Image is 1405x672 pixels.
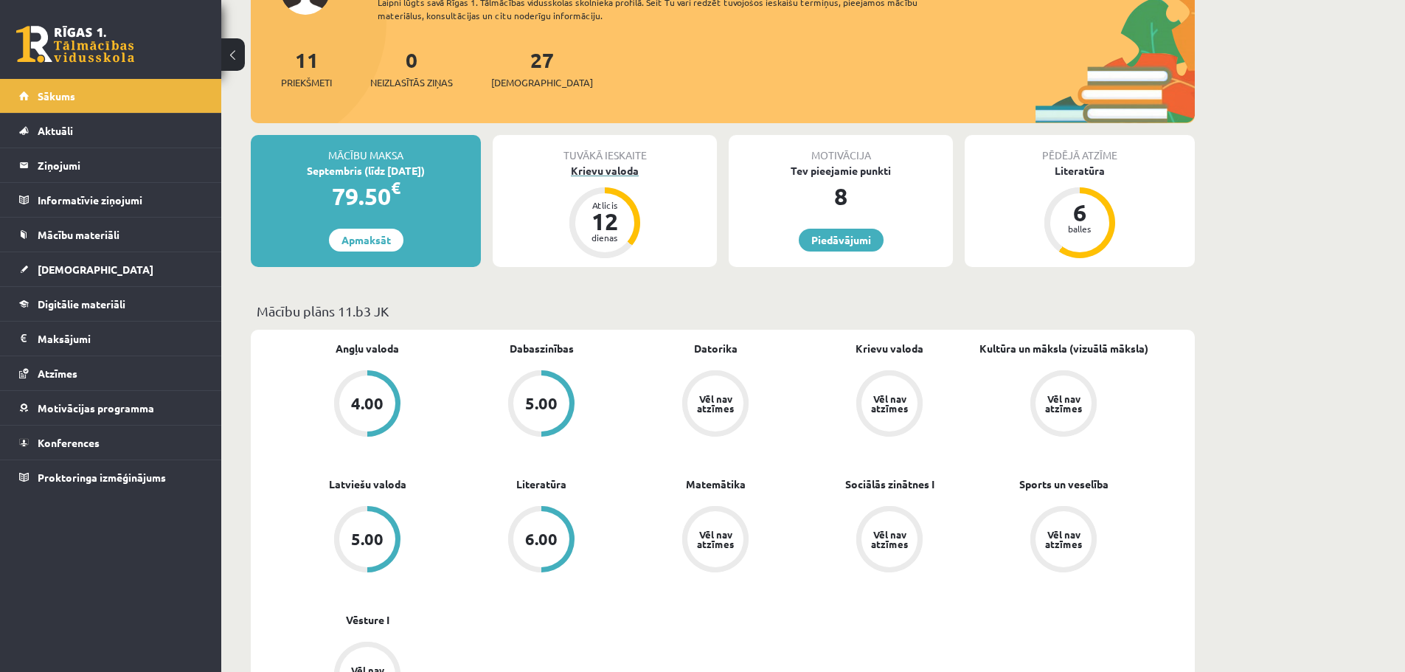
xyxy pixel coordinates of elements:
[19,183,203,217] a: Informatīvie ziņojumi
[19,460,203,494] a: Proktoringa izmēģinājums
[19,287,203,321] a: Digitālie materiāli
[965,163,1195,260] a: Literatūra 6 balles
[251,163,481,179] div: Septembris (līdz [DATE])
[695,394,736,413] div: Vēl nav atzīmes
[19,391,203,425] a: Motivācijas programma
[695,530,736,549] div: Vēl nav atzīmes
[16,26,134,63] a: Rīgas 1. Tālmācības vidusskola
[845,477,934,492] a: Sociālās zinātnes I
[370,75,453,90] span: Neizlasītās ziņas
[280,370,454,440] a: 4.00
[493,163,717,260] a: Krievu valoda Atlicis 12 dienas
[329,229,403,252] a: Apmaksāt
[802,506,976,575] a: Vēl nav atzīmes
[869,394,910,413] div: Vēl nav atzīmes
[38,401,154,415] span: Motivācijas programma
[19,148,203,182] a: Ziņojumi
[38,367,77,380] span: Atzīmes
[38,89,75,103] span: Sākums
[491,75,593,90] span: [DEMOGRAPHIC_DATA]
[280,506,454,575] a: 5.00
[491,46,593,90] a: 27[DEMOGRAPHIC_DATA]
[19,322,203,356] a: Maksājumi
[281,75,332,90] span: Priekšmeti
[257,301,1189,321] p: Mācību plāns 11.b3 JK
[583,233,627,242] div: dienas
[979,341,1148,356] a: Kultūra un māksla (vizuālā māksla)
[525,531,558,547] div: 6.00
[583,209,627,233] div: 12
[454,370,628,440] a: 5.00
[391,177,400,198] span: €
[869,530,910,549] div: Vēl nav atzīmes
[454,506,628,575] a: 6.00
[1058,201,1102,224] div: 6
[19,252,203,286] a: [DEMOGRAPHIC_DATA]
[976,370,1151,440] a: Vēl nav atzīmes
[19,218,203,252] a: Mācību materiāli
[856,341,923,356] a: Krievu valoda
[729,179,953,214] div: 8
[38,124,73,137] span: Aktuāli
[370,46,453,90] a: 0Neizlasītās ziņas
[1019,477,1109,492] a: Sports un veselība
[38,436,100,449] span: Konferences
[729,163,953,179] div: Tev pieejamie punkti
[38,263,153,276] span: [DEMOGRAPHIC_DATA]
[336,341,399,356] a: Angļu valoda
[19,114,203,148] a: Aktuāli
[281,46,332,90] a: 11Priekšmeti
[493,135,717,163] div: Tuvākā ieskaite
[628,370,802,440] a: Vēl nav atzīmes
[1043,394,1084,413] div: Vēl nav atzīmes
[976,506,1151,575] a: Vēl nav atzīmes
[965,135,1195,163] div: Pēdējā atzīme
[38,322,203,356] legend: Maksājumi
[38,228,119,241] span: Mācību materiāli
[251,135,481,163] div: Mācību maksa
[799,229,884,252] a: Piedāvājumi
[1058,224,1102,233] div: balles
[1043,530,1084,549] div: Vēl nav atzīmes
[510,341,574,356] a: Dabaszinības
[516,477,566,492] a: Literatūra
[493,163,717,179] div: Krievu valoda
[351,531,384,547] div: 5.00
[329,477,406,492] a: Latviešu valoda
[251,179,481,214] div: 79.50
[525,395,558,412] div: 5.00
[802,370,976,440] a: Vēl nav atzīmes
[351,395,384,412] div: 4.00
[38,183,203,217] legend: Informatīvie ziņojumi
[965,163,1195,179] div: Literatūra
[19,426,203,460] a: Konferences
[694,341,738,356] a: Datorika
[583,201,627,209] div: Atlicis
[19,356,203,390] a: Atzīmes
[19,79,203,113] a: Sākums
[38,471,166,484] span: Proktoringa izmēģinājums
[729,135,953,163] div: Motivācija
[346,612,389,628] a: Vēsture I
[628,506,802,575] a: Vēl nav atzīmes
[38,148,203,182] legend: Ziņojumi
[686,477,746,492] a: Matemātika
[38,297,125,311] span: Digitālie materiāli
